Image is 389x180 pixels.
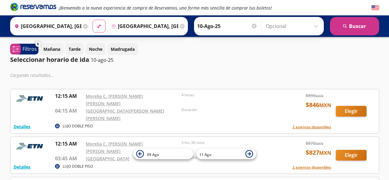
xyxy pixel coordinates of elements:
p: 03:45 AM [55,155,83,162]
i: Brand Logo [10,2,56,11]
p: Filtros [22,45,37,53]
span: 0 [37,42,39,47]
p: Mañana [43,46,60,52]
small: MXN [316,94,324,98]
button: Noche [85,43,106,55]
span: $ 870 [306,140,324,146]
p: Tarde [69,46,81,52]
p: Noche [89,46,102,52]
p: Madrugada [111,46,135,52]
button: 2 asientos disponibles [292,124,331,130]
button: Buscar [330,17,379,35]
span: $ 846 [306,100,331,110]
a: Brand Logo [10,2,56,13]
input: Buscar Origen [12,18,81,34]
p: LUJO DOBLE PISO [63,123,93,129]
button: Elegir [336,106,367,117]
button: 09 Ago [133,149,193,159]
p: Duración [181,107,274,113]
button: Mañana [40,43,64,55]
button: Tarde [65,43,84,55]
button: 2 asientos disponibles [292,165,331,170]
span: $ 890 [306,92,324,99]
p: 4 horas [181,92,274,98]
span: 09 Ago [147,152,159,157]
button: 11 Ago [196,149,256,159]
p: 04:15 AM [55,107,83,114]
p: 3 hrs 30 mins [181,140,274,146]
button: 0Filtros [10,44,38,54]
button: Elegir [336,150,367,161]
small: MXN [316,141,324,146]
p: 10-ago-25 [91,56,113,64]
input: Buscar Destino [109,18,178,34]
button: English [371,4,379,12]
p: Seleccionar horario de ida [10,55,89,64]
button: Madrugada [107,43,138,55]
a: [GEOGRAPHIC_DATA][PERSON_NAME][PERSON_NAME] [86,108,164,121]
input: Elegir Fecha [197,18,257,34]
p: 12:15 AM [55,92,83,100]
small: MXN [319,102,331,109]
button: Detalles [14,123,30,130]
a: Morelia C. [PERSON_NAME] [PERSON_NAME] [86,93,143,106]
button: Detalles [14,164,30,170]
a: Morelia C. [PERSON_NAME] [PERSON_NAME] [86,141,143,154]
span: 11 Ago [199,152,211,157]
img: RESERVAMOS [14,140,47,152]
input: Opcional [266,18,321,34]
span: $ 827 [306,148,331,157]
p: 12:15 AM [55,140,83,147]
img: RESERVAMOS [14,92,47,105]
a: [GEOGRAPHIC_DATA] [86,156,129,162]
p: LUJO DOBLE PISO [63,164,93,169]
em: ¡Bienvenido a la nueva experiencia de compra de Reservamos, una forma más sencilla de comprar tus... [59,5,272,11]
em: Cargando resultados ... [10,72,54,78]
small: MXN [319,150,331,156]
